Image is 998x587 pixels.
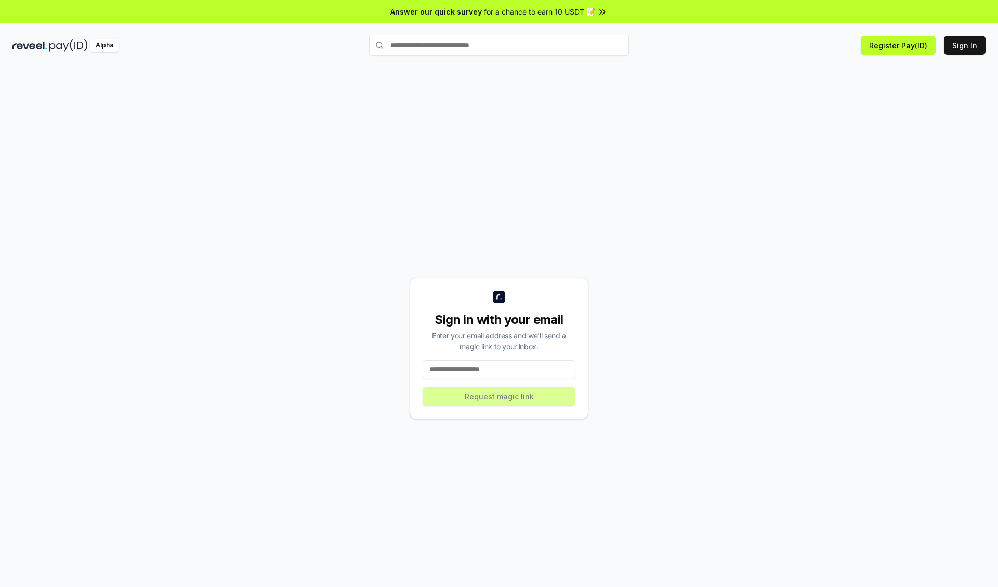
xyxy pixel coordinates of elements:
button: Sign In [944,36,986,55]
img: reveel_dark [12,39,47,52]
div: Enter your email address and we’ll send a magic link to your inbox. [423,330,575,352]
span: Answer our quick survey [390,6,482,17]
div: Sign in with your email [423,311,575,328]
div: Alpha [90,39,119,52]
button: Register Pay(ID) [861,36,936,55]
span: for a chance to earn 10 USDT 📝 [484,6,595,17]
img: pay_id [49,39,88,52]
img: logo_small [493,291,505,303]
